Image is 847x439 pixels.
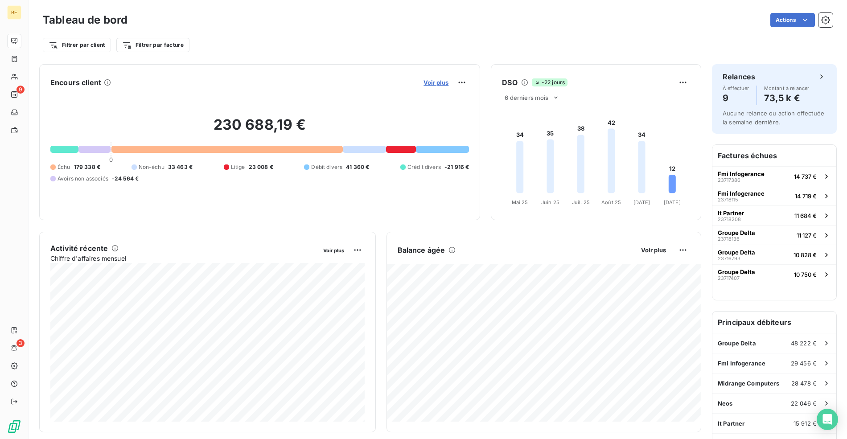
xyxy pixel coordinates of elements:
button: It Partner2371820811 684 € [712,205,836,225]
h6: DSO [502,77,517,88]
span: Groupe Delta [718,229,755,236]
span: 23717407 [718,275,740,281]
span: Midrange Computers [718,380,779,387]
span: 10 750 € [794,271,817,278]
button: Voir plus [421,78,451,86]
span: Voir plus [641,246,666,254]
span: 23718115 [718,197,738,202]
tspan: Mai 25 [512,199,528,205]
span: 14 719 € [795,193,817,200]
span: 23717386 [718,177,740,183]
tspan: [DATE] [633,199,650,205]
h6: Factures échues [712,145,836,166]
span: 11 684 € [794,212,817,219]
span: 0 [109,156,113,163]
img: Logo LeanPay [7,419,21,434]
span: 33 463 € [168,163,193,171]
tspan: [DATE] [664,199,681,205]
span: Voir plus [423,79,448,86]
div: BE [7,5,21,20]
span: 14 737 € [794,173,817,180]
span: 23718136 [718,236,740,242]
h6: Encours client [50,77,101,88]
span: -24 564 € [112,175,139,183]
button: Fmi Infogerance2371811514 719 € [712,186,836,205]
span: À effectuer [723,86,749,91]
span: Échu [58,163,70,171]
span: Fmi Infogerance [718,190,765,197]
span: 23718208 [718,217,741,222]
span: 22 046 € [791,400,817,407]
span: Non-échu [139,163,164,171]
h6: Balance âgée [398,245,445,255]
div: Open Intercom Messenger [817,409,838,430]
span: Litige [231,163,245,171]
span: Crédit divers [407,163,441,171]
span: 23 008 € [249,163,273,171]
span: -22 jours [532,78,567,86]
h2: 230 688,19 € [50,116,469,143]
span: Chiffre d'affaires mensuel [50,254,317,263]
span: Groupe Delta [718,249,755,256]
span: Avoirs non associés [58,175,108,183]
button: Filtrer par facture [116,38,189,52]
h4: 9 [723,91,749,105]
span: It Partner [718,209,744,217]
span: Neos [718,400,733,407]
span: 29 456 € [791,360,817,367]
button: Groupe Delta2371740710 750 € [712,264,836,284]
span: 11 127 € [797,232,817,239]
button: Voir plus [321,246,347,254]
span: It Partner [718,420,745,427]
button: Groupe Delta2371679310 828 € [712,245,836,264]
button: Filtrer par client [43,38,111,52]
span: 179 338 € [74,163,100,171]
tspan: Juin 25 [541,199,559,205]
h3: Tableau de bord [43,12,127,28]
span: 10 828 € [794,251,817,258]
tspan: Août 25 [601,199,621,205]
span: 6 derniers mois [505,94,548,101]
span: 28 478 € [791,380,817,387]
h6: Activité récente [50,243,108,254]
h6: Principaux débiteurs [712,312,836,333]
tspan: Juil. 25 [572,199,590,205]
span: Montant à relancer [764,86,810,91]
button: Fmi Infogerance2371738614 737 € [712,166,836,186]
span: 3 [16,339,25,347]
span: Fmi Infogerance [718,170,765,177]
button: Groupe Delta2371813611 127 € [712,225,836,245]
span: -21 916 € [444,163,469,171]
span: Groupe Delta [718,268,755,275]
span: Groupe Delta [718,340,756,347]
span: 41 360 € [346,163,369,171]
span: 9 [16,86,25,94]
h6: Relances [723,71,755,82]
button: Actions [770,13,815,27]
span: Fmi Infogerance [718,360,765,367]
span: 15 912 € [794,420,817,427]
span: Débit divers [311,163,342,171]
span: 48 222 € [791,340,817,347]
span: Voir plus [323,247,344,254]
span: 23716793 [718,256,740,261]
h4: 73,5 k € [764,91,810,105]
span: Aucune relance ou action effectuée la semaine dernière. [723,110,824,126]
button: Voir plus [638,246,669,254]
